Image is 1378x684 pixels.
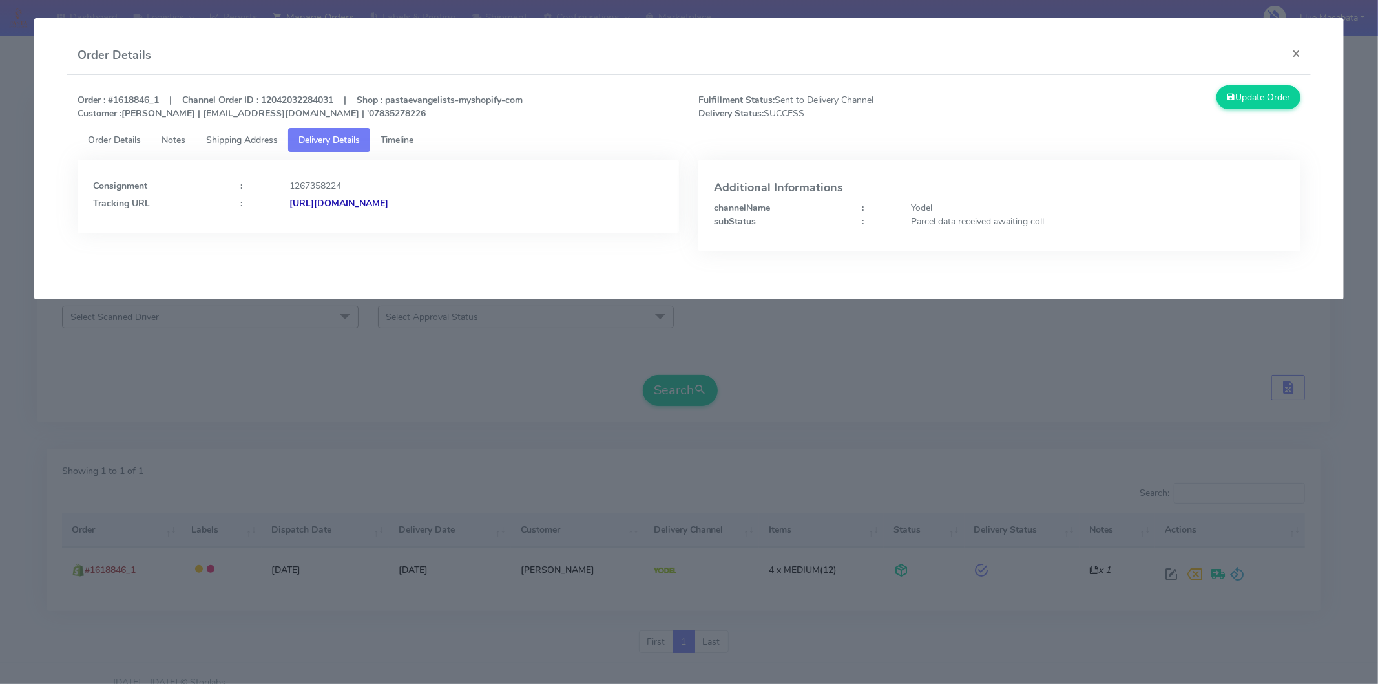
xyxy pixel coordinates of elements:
[280,179,673,193] div: 1267358224
[901,201,1295,215] div: Yodel
[78,47,151,64] h4: Order Details
[240,180,242,192] strong: :
[78,94,523,120] strong: Order : #1618846_1 | Channel Order ID : 12042032284031 | Shop : pastaevangelists-myshopify-com [P...
[381,134,413,146] span: Timeline
[714,182,1285,195] h4: Additional Informations
[78,128,1300,152] ul: Tabs
[93,197,150,209] strong: Tracking URL
[162,134,185,146] span: Notes
[206,134,278,146] span: Shipping Address
[1216,85,1300,109] button: Update Order
[714,202,770,214] strong: channelName
[289,197,388,209] strong: [URL][DOMAIN_NAME]
[698,107,764,120] strong: Delivery Status:
[862,202,864,214] strong: :
[93,180,147,192] strong: Consignment
[698,94,775,106] strong: Fulfillment Status:
[240,197,242,209] strong: :
[88,134,141,146] span: Order Details
[689,93,999,120] span: Sent to Delivery Channel SUCCESS
[901,215,1295,228] div: Parcel data received awaiting coll
[1282,36,1311,70] button: Close
[298,134,360,146] span: Delivery Details
[714,215,756,228] strong: subStatus
[862,215,864,228] strong: :
[78,107,121,120] strong: Customer :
